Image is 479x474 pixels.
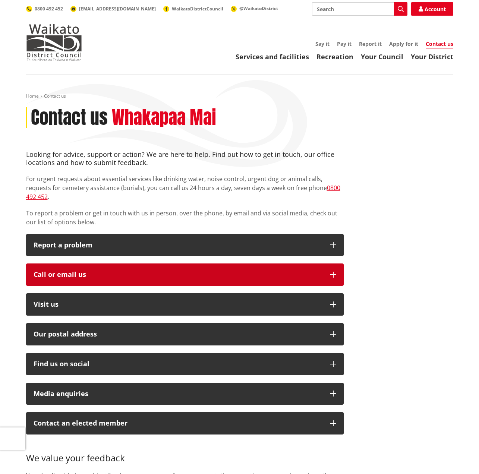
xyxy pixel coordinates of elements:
[26,174,344,201] p: For urgent requests about essential services like drinking water, noise control, urgent dog or an...
[315,40,330,47] a: Say it
[34,360,323,368] div: Find us on social
[231,5,278,12] a: @WaikatoDistrict
[26,293,344,316] button: Visit us
[239,5,278,12] span: @WaikatoDistrict
[445,443,472,470] iframe: Messenger Launcher
[79,6,156,12] span: [EMAIL_ADDRESS][DOMAIN_NAME]
[26,234,344,256] button: Report a problem
[26,24,82,61] img: Waikato District Council - Te Kaunihera aa Takiwaa o Waikato
[26,209,344,227] p: To report a problem or get in touch with us in person, over the phone, by email and via social me...
[44,93,66,99] span: Contact us
[26,412,344,434] button: Contact an elected member
[361,52,403,61] a: Your Council
[26,93,453,99] nav: breadcrumb
[312,2,407,16] input: Search input
[236,52,309,61] a: Services and facilities
[26,93,39,99] a: Home
[34,301,323,308] p: Visit us
[172,6,223,12] span: WaikatoDistrictCouncil
[34,241,323,249] p: Report a problem
[359,40,382,47] a: Report it
[26,6,63,12] a: 0800 492 452
[31,107,108,129] h1: Contact us
[26,184,340,201] a: 0800 492 452
[26,353,344,375] button: Find us on social
[26,263,344,286] button: Call or email us
[34,390,323,398] div: Media enquiries
[112,107,216,129] h2: Whakapaa Mai
[316,52,353,61] a: Recreation
[70,6,156,12] a: [EMAIL_ADDRESS][DOMAIN_NAME]
[26,383,344,405] button: Media enquiries
[34,420,323,427] p: Contact an elected member
[389,40,418,47] a: Apply for it
[34,271,323,278] div: Call or email us
[426,40,453,48] a: Contact us
[26,151,344,167] h4: Looking for advice, support or action? We are here to help. Find out how to get in touch, our off...
[411,2,453,16] a: Account
[35,6,63,12] span: 0800 492 452
[26,442,344,464] h3: We value your feedback
[34,331,323,338] h2: Our postal address
[411,52,453,61] a: Your District
[26,323,344,345] button: Our postal address
[163,6,223,12] a: WaikatoDistrictCouncil
[337,40,352,47] a: Pay it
